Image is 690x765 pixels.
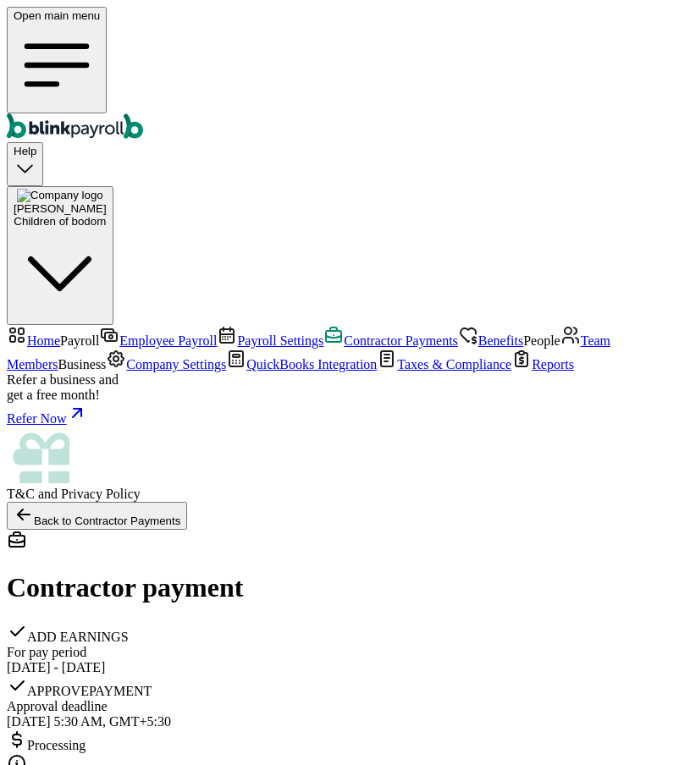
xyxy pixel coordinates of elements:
button: Help [7,142,43,185]
span: Processing [27,738,86,752]
span: QuickBooks Integration [246,357,377,371]
iframe: Chat Widget [605,684,690,765]
a: QuickBooks Integration [226,357,377,371]
span: Open main menu [14,9,100,22]
div: For pay period [7,645,683,660]
a: Reports [511,357,574,371]
span: T&C [7,487,35,501]
span: Home [27,333,60,348]
button: Back to Contractor Payments [7,502,187,530]
span: Privacy Policy [61,487,141,501]
span: Help [14,145,36,157]
span: Taxes & Compliance [397,357,511,371]
div: ADD EARNINGS [7,621,683,645]
span: [PERSON_NAME] [14,202,107,215]
a: Home [7,333,60,348]
h1: Contractor payment [7,572,683,603]
span: Employee Payroll [119,333,217,348]
span: Benefits [478,333,523,348]
span: Company Settings [126,357,226,371]
span: Business [58,357,106,371]
button: Open main menu [7,7,107,113]
div: Approval deadline [7,699,683,714]
nav: Global [7,7,683,142]
a: Company Settings [106,357,226,371]
a: Benefits [458,333,523,348]
div: [DATE] 5:30 AM, GMT+5:30 [7,714,683,729]
span: APPROVE PAYMENT [27,684,152,698]
span: Contractor Payments [344,333,458,348]
div: Children of bodom [14,215,107,228]
span: People [523,333,560,348]
a: Payroll Settings [217,333,323,348]
a: Refer Now [7,403,683,427]
nav: Sidebar [7,325,683,502]
span: Payroll [60,333,99,348]
a: Contractor Payments [323,333,458,348]
span: and [7,487,141,501]
a: Taxes & Compliance [377,357,511,371]
img: Company logo [17,189,103,202]
span: Payroll Settings [237,333,323,348]
div: Refer a business and get a free month! [7,372,683,403]
button: Company logo[PERSON_NAME]Children of bodom [7,186,113,326]
a: Employee Payroll [99,333,217,348]
span: Reports [532,357,574,371]
div: [DATE] - [DATE] [7,660,683,675]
